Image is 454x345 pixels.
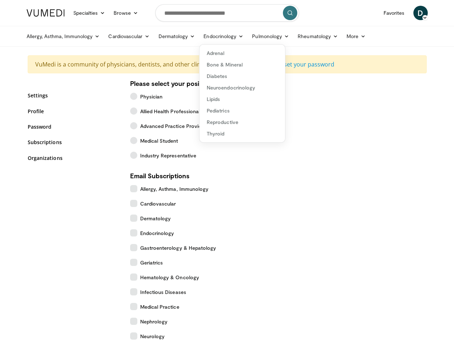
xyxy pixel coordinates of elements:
span: Infectious Diseases [140,288,186,296]
a: More [342,29,370,43]
span: Medical Student [140,137,178,144]
a: Adrenal [200,47,285,59]
strong: Please select your position [130,79,211,87]
a: Lipids [200,93,285,105]
span: Medical Practice [140,303,179,310]
a: Favorites [379,6,409,20]
a: Allergy, Asthma, Immunology [22,29,104,43]
a: Click here to set your password [249,60,334,68]
span: Industry Representative [140,152,197,159]
a: Password [28,123,119,130]
a: Diabetes [200,70,285,82]
span: Allergy, Asthma, Immunology [140,185,209,193]
a: Pediatrics [200,105,285,116]
span: Hematology & Oncology [140,273,199,281]
a: Specialties [69,6,110,20]
span: Geriatrics [140,259,163,266]
a: Rheumatology [293,29,342,43]
a: Subscriptions [28,138,119,146]
a: Organizations [28,154,119,162]
a: Endocrinology [199,29,248,43]
a: Dermatology [154,29,200,43]
a: Reproductive [200,116,285,128]
span: Cardiovascular [140,200,176,207]
div: VuMedi is a community of physicians, dentists, and other clinical professionals. [28,55,427,73]
a: Thyroid [200,128,285,139]
span: Dermatology [140,215,171,222]
span: Physician [140,93,163,100]
a: Browse [109,6,142,20]
span: Neurology [140,332,165,340]
a: D [413,6,428,20]
a: Bone & Mineral [200,59,285,70]
a: Profile [28,107,119,115]
strong: Email Subscriptions [130,172,189,180]
span: Nephrology [140,318,168,325]
span: Advanced Practice Provider (APP) [140,122,220,130]
span: Gastroenterology & Hepatology [140,244,216,252]
a: Neuroendocrinology [200,82,285,93]
a: Pulmonology [248,29,293,43]
span: Allied Health Professional [140,107,200,115]
img: VuMedi Logo [27,9,65,17]
a: Settings [28,92,119,99]
input: Search topics, interventions [155,4,299,22]
a: Cardiovascular [104,29,154,43]
span: Endocrinology [140,229,174,237]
